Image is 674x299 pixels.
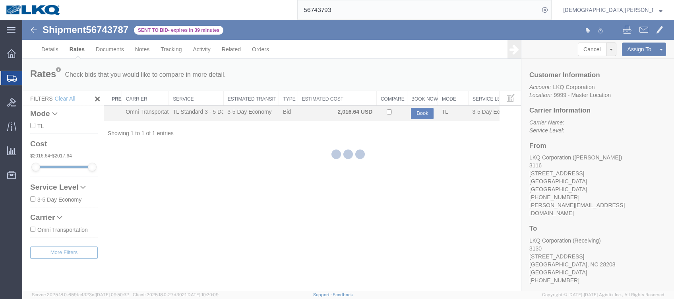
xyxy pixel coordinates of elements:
[96,292,129,297] span: [DATE] 09:50:32
[6,4,61,16] img: logo
[186,292,219,297] span: [DATE] 10:20:09
[313,292,333,297] a: Support
[32,292,129,297] span: Server: 2025.18.0-659fc4323ef
[133,292,219,297] span: Client: 2025.18.0-27d3021
[542,291,664,298] span: Copyright © [DATE]-[DATE] Agistix Inc., All Rights Reserved
[298,0,539,19] input: Search for shipment number, reference number
[563,6,653,14] span: Kristen Lund
[333,292,353,297] a: Feedback
[563,5,663,15] button: [DEMOGRAPHIC_DATA][PERSON_NAME]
